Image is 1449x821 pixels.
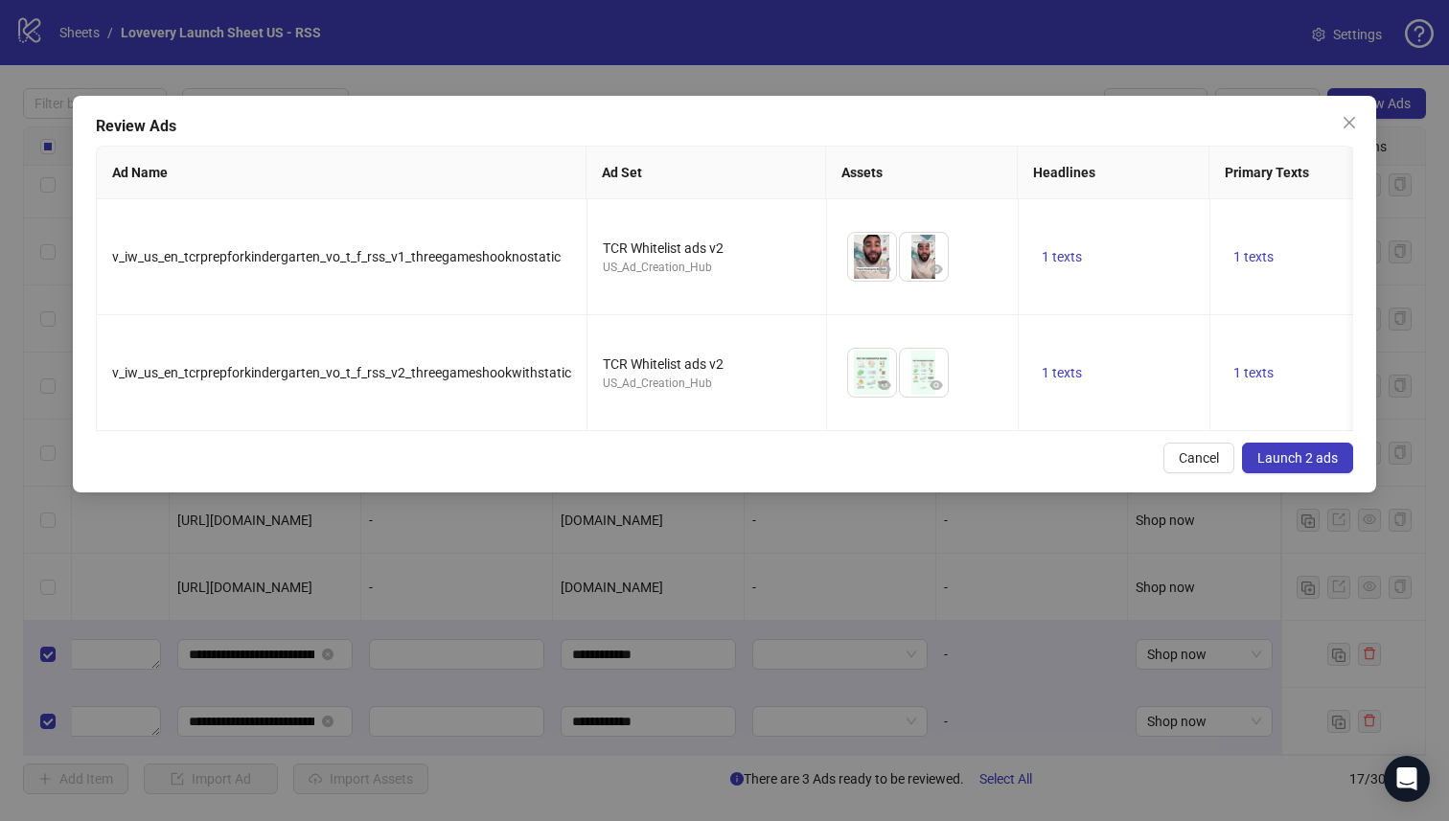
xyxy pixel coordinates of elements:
[1034,245,1090,268] button: 1 texts
[1209,147,1449,199] th: Primary Texts
[930,378,943,392] span: eye
[1233,365,1274,380] span: 1 texts
[900,233,948,281] img: Asset 2
[603,259,811,277] div: US_Ad_Creation_Hub
[1179,450,1219,466] span: Cancel
[1384,756,1430,802] div: Open Intercom Messenger
[586,147,826,199] th: Ad Set
[1042,249,1082,264] span: 1 texts
[925,374,948,397] button: Preview
[603,353,811,375] div: TCR Whitelist ads v2
[878,262,891,276] span: eye
[873,374,896,397] button: Preview
[900,349,948,397] img: Asset 2
[925,258,948,281] button: Preview
[848,233,896,281] img: Asset 1
[848,349,896,397] img: Asset 1
[603,375,811,393] div: US_Ad_Creation_Hub
[878,378,891,392] span: eye
[1242,443,1353,473] button: Launch 2 ads
[1334,107,1365,138] button: Close
[112,365,571,380] span: v_iw_us_en_tcrprepforkindergarten_vo_t_f_rss_v2_threegameshookwithstatic
[1257,450,1338,466] span: Launch 2 ads
[1226,361,1281,384] button: 1 texts
[1342,115,1357,130] span: close
[1233,249,1274,264] span: 1 texts
[97,147,586,199] th: Ad Name
[873,258,896,281] button: Preview
[1018,147,1209,199] th: Headlines
[1163,443,1234,473] button: Cancel
[603,238,811,259] div: TCR Whitelist ads v2
[930,262,943,276] span: eye
[1034,361,1090,384] button: 1 texts
[96,115,1354,138] div: Review Ads
[826,147,1018,199] th: Assets
[112,249,561,264] span: v_iw_us_en_tcrprepforkindergarten_vo_t_f_rss_v1_threegameshooknostatic
[1226,245,1281,268] button: 1 texts
[1042,365,1082,380] span: 1 texts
